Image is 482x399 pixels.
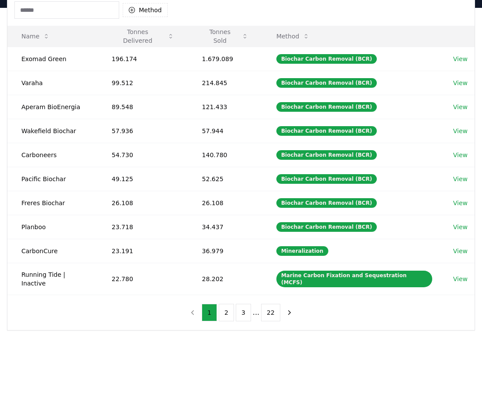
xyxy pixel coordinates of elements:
[98,143,188,167] td: 54.730
[453,79,468,87] a: View
[188,239,262,263] td: 36.979
[188,191,262,215] td: 26.108
[453,175,468,183] a: View
[188,95,262,119] td: 121.433
[276,54,377,64] div: Biochar Carbon Removal (BCR)
[98,215,188,239] td: 23.718
[98,71,188,95] td: 99.512
[7,191,98,215] td: Freres Biochar
[269,28,317,45] button: Method
[105,28,181,45] button: Tonnes Delivered
[7,263,98,295] td: Running Tide | Inactive
[188,143,262,167] td: 140.780
[188,71,262,95] td: 214.845
[98,167,188,191] td: 49.125
[219,304,234,321] button: 2
[261,304,280,321] button: 22
[253,307,259,318] li: ...
[276,150,377,160] div: Biochar Carbon Removal (BCR)
[453,127,468,135] a: View
[276,271,432,287] div: Marine Carbon Fixation and Sequestration (MCFS)
[276,222,377,232] div: Biochar Carbon Removal (BCR)
[98,239,188,263] td: 23.191
[453,55,468,63] a: View
[276,198,377,208] div: Biochar Carbon Removal (BCR)
[14,28,57,45] button: Name
[276,174,377,184] div: Biochar Carbon Removal (BCR)
[453,151,468,159] a: View
[188,215,262,239] td: 34.437
[7,95,98,119] td: Aperam BioEnergia
[98,95,188,119] td: 89.548
[453,247,468,255] a: View
[123,3,168,17] button: Method
[188,47,262,71] td: 1.679.089
[236,304,251,321] button: 3
[98,119,188,143] td: 57.936
[7,143,98,167] td: Carboneers
[7,167,98,191] td: Pacific Biochar
[188,167,262,191] td: 52.625
[453,103,468,111] a: View
[276,102,377,112] div: Biochar Carbon Removal (BCR)
[453,199,468,207] a: View
[453,223,468,231] a: View
[98,191,188,215] td: 26.108
[7,215,98,239] td: Planboo
[276,246,328,256] div: Mineralization
[202,304,217,321] button: 1
[7,47,98,71] td: Exomad Green
[282,304,297,321] button: next page
[188,119,262,143] td: 57.944
[7,119,98,143] td: Wakefield Biochar
[195,28,255,45] button: Tonnes Sold
[188,263,262,295] td: 28.202
[98,47,188,71] td: 196.174
[276,126,377,136] div: Biochar Carbon Removal (BCR)
[276,78,377,88] div: Biochar Carbon Removal (BCR)
[453,275,468,283] a: View
[98,263,188,295] td: 22.780
[7,239,98,263] td: CarbonCure
[7,71,98,95] td: Varaha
